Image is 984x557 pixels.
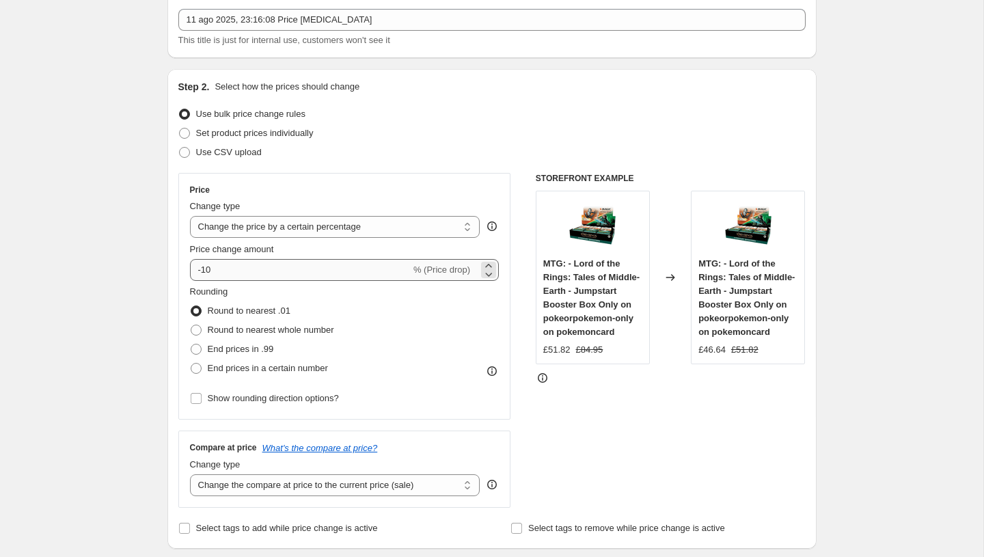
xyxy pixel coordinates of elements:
div: help [485,478,499,491]
strike: £84.95 [576,343,603,357]
h3: Compare at price [190,442,257,453]
span: % (Price drop) [413,264,470,275]
img: magic-the-gathering-lord-of-the-rings-tales-of-middle-earth-jumpstart-booster-box-the-card-vault_... [565,198,620,253]
div: £51.82 [543,343,571,357]
h2: Step 2. [178,80,210,94]
span: Change type [190,201,241,211]
span: Round to nearest .01 [208,305,290,316]
div: help [485,219,499,233]
input: 30% off holiday sale [178,9,806,31]
span: End prices in a certain number [208,363,328,373]
span: Select tags to remove while price change is active [528,523,725,533]
span: MTG: - Lord of the Rings: Tales of Middle-Earth - Jumpstart Booster Box Only on pokeorpokemon-onl... [543,258,640,337]
span: Use bulk price change rules [196,109,305,119]
input: -15 [190,259,411,281]
span: Select tags to add while price change is active [196,523,378,533]
span: This title is just for internal use, customers won't see it [178,35,390,45]
h6: STOREFRONT EXAMPLE [536,173,806,184]
span: Use CSV upload [196,147,262,157]
div: £46.64 [698,343,726,357]
p: Select how the prices should change [215,80,359,94]
strike: £51.82 [731,343,758,357]
span: Change type [190,459,241,470]
span: MTG: - Lord of the Rings: Tales of Middle-Earth - Jumpstart Booster Box Only on pokeorpokemon-onl... [698,258,795,337]
span: End prices in .99 [208,344,274,354]
span: Round to nearest whole number [208,325,334,335]
span: Show rounding direction options? [208,393,339,403]
span: Set product prices individually [196,128,314,138]
button: What's the compare at price? [262,443,378,453]
h3: Price [190,185,210,195]
span: Rounding [190,286,228,297]
img: magic-the-gathering-lord-of-the-rings-tales-of-middle-earth-jumpstart-booster-box-the-card-vault_... [721,198,776,253]
span: Price change amount [190,244,274,254]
